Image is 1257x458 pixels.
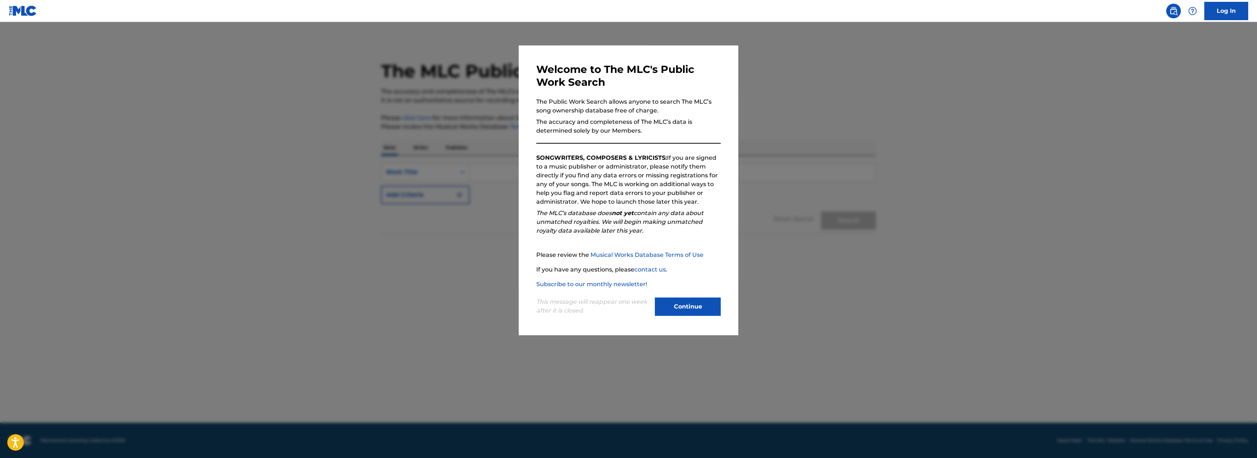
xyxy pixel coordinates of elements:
div: Help [1185,4,1200,18]
a: Public Search [1166,4,1181,18]
p: This message will reappear one week after it is closed. [536,298,650,315]
img: help [1188,7,1197,15]
img: MLC Logo [9,5,37,16]
strong: SONGWRITERS, COMPOSERS & LYRICISTS: [536,154,667,161]
p: If you are signed to a music publisher or administrator, please notify them directly if you find ... [536,154,721,206]
p: The accuracy and completeness of The MLC’s data is determined solely by our Members. [536,118,721,135]
strong: not yet [612,210,634,217]
a: contact us [634,266,666,273]
button: Continue [655,298,721,316]
p: The Public Work Search allows anyone to search The MLC’s song ownership database free of charge. [536,97,721,115]
a: Subscribe to our monthly newsletter! [536,281,647,288]
em: The MLC’s database does contain any data about unmatched royalties. We will begin making unmatche... [536,210,704,234]
p: Please review the [536,251,721,259]
a: Musical Works Database Terms of Use [590,251,704,258]
p: If you have any questions, please . [536,265,721,274]
img: search [1169,7,1178,15]
h3: Welcome to The MLC's Public Work Search [536,63,721,89]
a: Log In [1204,2,1248,20]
